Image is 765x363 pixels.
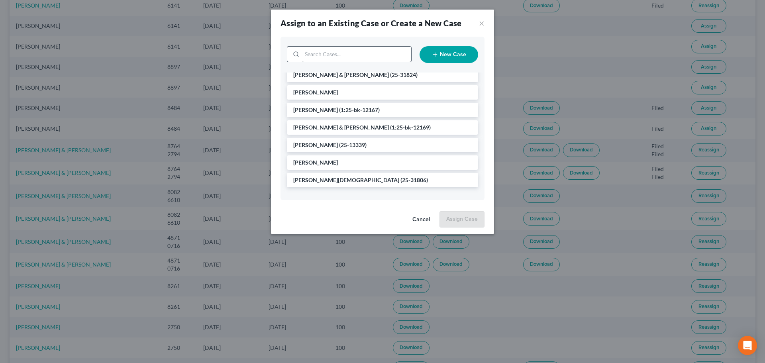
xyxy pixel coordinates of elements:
[339,141,367,148] span: (25-13339)
[293,106,338,113] span: [PERSON_NAME]
[439,211,484,228] button: Assign Case
[293,71,389,78] span: [PERSON_NAME] & [PERSON_NAME]
[302,47,411,62] input: Search Cases...
[390,124,431,131] span: (1:25-bk-12169)
[406,212,436,228] button: Cancel
[420,46,478,63] button: New Case
[400,177,428,183] span: (25-31806)
[280,18,462,28] strong: Assign to an Existing Case or Create a New Case
[293,124,389,131] span: [PERSON_NAME] & [PERSON_NAME]
[738,336,757,355] div: Open Intercom Messenger
[479,18,484,28] button: ×
[293,141,338,148] span: [PERSON_NAME]
[293,159,338,166] span: [PERSON_NAME]
[390,71,418,78] span: (25-31824)
[293,177,399,183] span: [PERSON_NAME][DEMOGRAPHIC_DATA]
[293,89,338,96] span: [PERSON_NAME]
[339,106,380,113] span: (1:25-bk-12167)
